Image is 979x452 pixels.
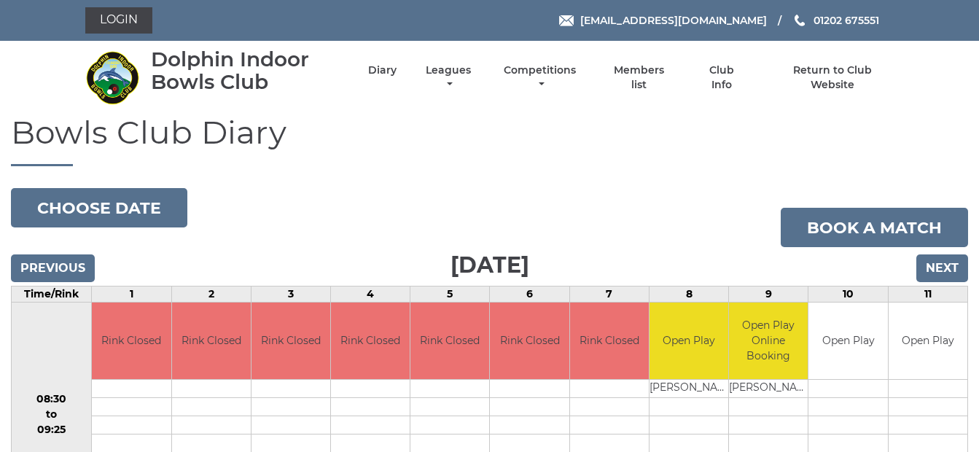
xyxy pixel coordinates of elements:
[92,303,171,379] td: Rink Closed
[580,14,767,27] span: [EMAIL_ADDRESS][DOMAIN_NAME]
[605,63,672,92] a: Members list
[649,287,728,303] td: 8
[151,48,343,93] div: Dolphin Indoor Bowls Club
[410,303,489,379] td: Rink Closed
[729,303,808,379] td: Open Play Online Booking
[729,379,808,397] td: [PERSON_NAME]
[251,287,330,303] td: 3
[916,254,968,282] input: Next
[11,114,968,166] h1: Bowls Club Diary
[559,15,574,26] img: Email
[368,63,397,77] a: Diary
[490,303,569,379] td: Rink Closed
[888,287,967,303] td: 11
[92,287,171,303] td: 1
[808,303,887,379] td: Open Play
[251,303,330,379] td: Rink Closed
[171,287,251,303] td: 2
[889,303,967,379] td: Open Play
[795,15,805,26] img: Phone us
[781,208,968,247] a: Book a match
[85,7,152,34] a: Login
[12,287,92,303] td: Time/Rink
[650,303,728,379] td: Open Play
[569,287,649,303] td: 7
[729,287,808,303] td: 9
[490,287,569,303] td: 6
[85,50,140,105] img: Dolphin Indoor Bowls Club
[771,63,894,92] a: Return to Club Website
[792,12,879,28] a: Phone us 01202 675551
[698,63,746,92] a: Club Info
[331,303,410,379] td: Rink Closed
[422,63,475,92] a: Leagues
[814,14,879,27] span: 01202 675551
[559,12,767,28] a: Email [EMAIL_ADDRESS][DOMAIN_NAME]
[410,287,490,303] td: 5
[650,379,728,397] td: [PERSON_NAME]
[11,188,187,227] button: Choose date
[11,254,95,282] input: Previous
[570,303,649,379] td: Rink Closed
[331,287,410,303] td: 4
[808,287,888,303] td: 10
[501,63,580,92] a: Competitions
[172,303,251,379] td: Rink Closed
